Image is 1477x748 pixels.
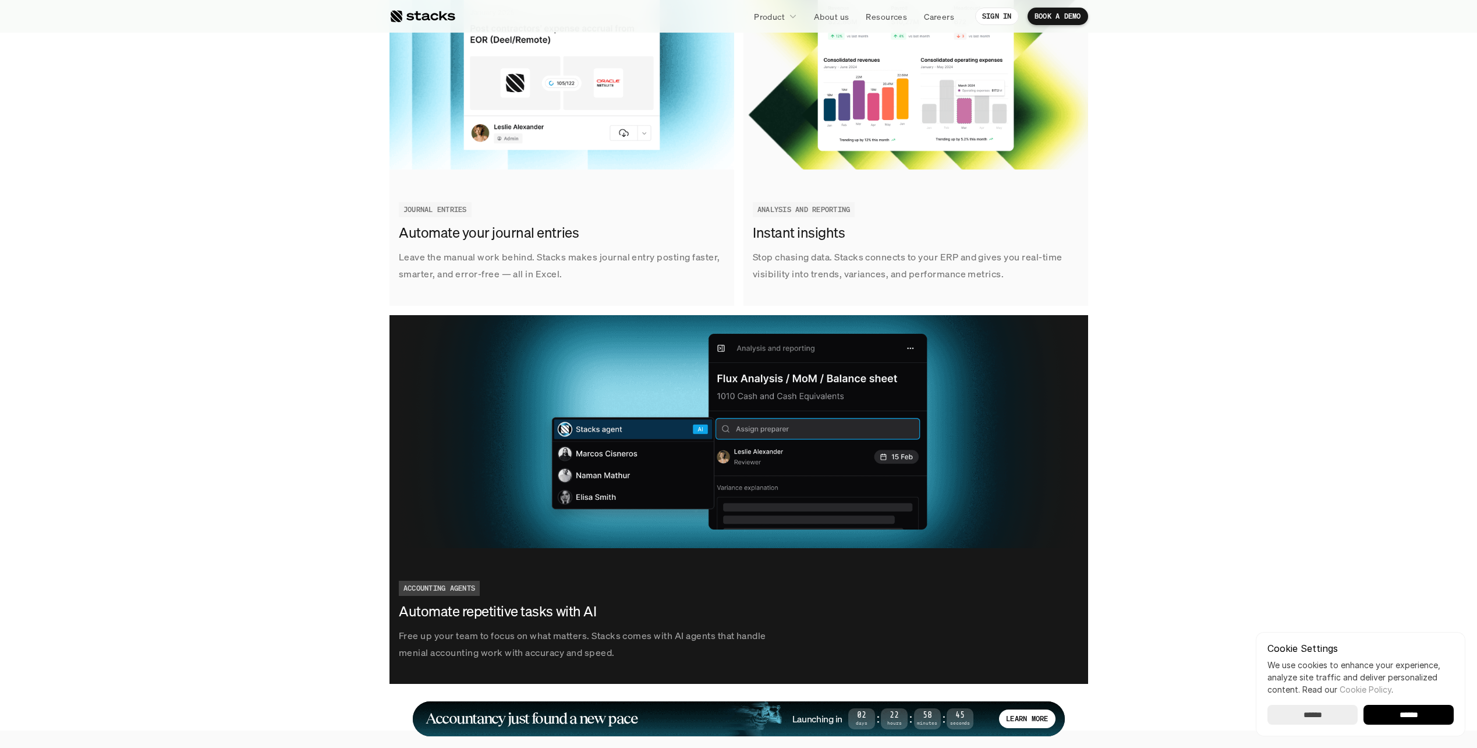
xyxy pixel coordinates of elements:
[413,701,1065,736] a: Accountancy just found a new paceLaunching in02Days:22Hours:58Minutes:45SecondsLEARN MORE
[866,10,907,23] p: Resources
[848,712,875,719] span: 02
[1267,659,1454,696] p: We use cookies to enhance your experience, analyze site traffic and deliver personalized content.
[1006,715,1048,723] p: LEARN MORE
[1028,8,1088,25] a: BOOK A DEMO
[754,10,785,23] p: Product
[917,6,961,27] a: Careers
[426,712,638,725] h1: Accountancy just found a new pace
[403,584,475,592] h2: ACCOUNTING AGENTS
[914,721,941,725] span: Minutes
[941,712,947,725] strong: :
[814,10,849,23] p: About us
[399,602,719,622] h3: Automate repetitive tasks with AI
[947,721,973,725] span: Seconds
[914,712,941,719] span: 58
[947,712,973,719] span: 45
[753,223,1073,243] h3: Instant insights
[875,712,881,725] strong: :
[1340,685,1391,694] a: Cookie Policy
[1302,685,1393,694] span: Read our .
[753,249,1079,283] p: Stop chasing data. Stacks connects to your ERP and gives you real-time visibility into trends, va...
[859,6,914,27] a: Resources
[389,315,1088,685] a: Free up your team to focus on what matters. Stacks comes with AI agents that handle menial accoun...
[807,6,856,27] a: About us
[881,721,908,725] span: Hours
[399,627,777,661] p: Free up your team to focus on what matters. Stacks comes with AI agents that handle menial accoun...
[792,712,842,725] h4: Launching in
[399,249,725,283] p: Leave the manual work behind. Stacks makes journal entry posting faster, smarter, and error-free ...
[757,206,850,214] h2: ANALYSIS AND REPORTING
[848,721,875,725] span: Days
[908,712,913,725] strong: :
[1267,644,1454,653] p: Cookie Settings
[881,712,908,719] span: 22
[924,10,954,23] p: Careers
[403,206,467,214] h2: JOURNAL ENTRIES
[137,270,189,278] a: Privacy Policy
[982,12,1012,20] p: SIGN IN
[975,8,1019,25] a: SIGN IN
[399,223,719,243] h3: Automate your journal entries
[1035,12,1081,20] p: BOOK A DEMO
